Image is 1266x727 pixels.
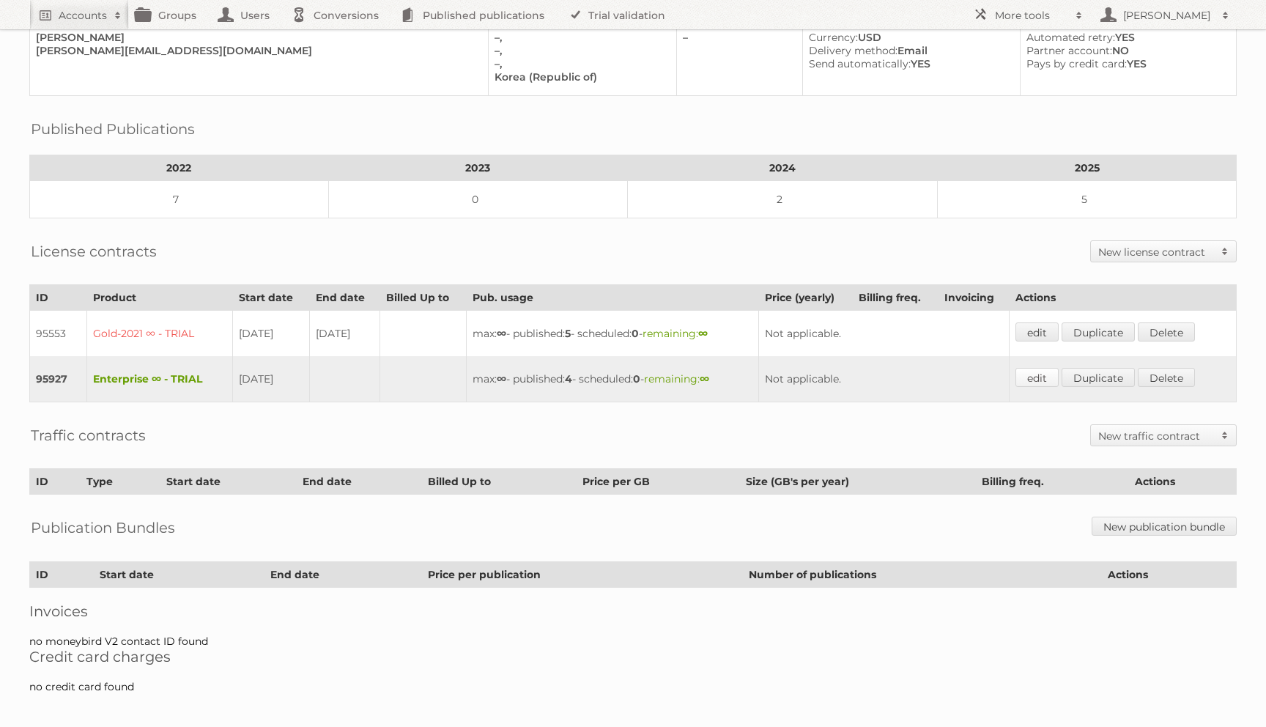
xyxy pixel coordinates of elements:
th: 2023 [328,155,627,181]
div: USD [809,31,1009,44]
div: –, [495,31,665,44]
th: Price per publication [422,562,743,588]
th: End date [264,562,422,588]
strong: 5 [565,327,571,340]
td: Gold-2021 ∞ - TRIAL [86,311,232,357]
td: Not applicable. [758,356,1010,402]
th: Actions [1128,469,1236,495]
td: 95927 [30,356,87,402]
th: 2022 [30,155,329,181]
td: [DATE] [233,356,309,402]
td: 0 [328,181,627,218]
div: Korea (Republic of) [495,70,665,84]
a: New traffic contract [1091,425,1236,446]
div: NO [1026,44,1224,57]
td: Not applicable. [758,311,1010,357]
th: Start date [94,562,264,588]
h2: New license contract [1098,245,1214,259]
th: Size (GB's per year) [739,469,976,495]
a: edit [1015,322,1059,342]
a: Duplicate [1062,322,1135,342]
th: Number of publications [743,562,1101,588]
th: ID [30,562,94,588]
a: Delete [1138,368,1195,387]
strong: ∞ [497,372,506,385]
th: Price (yearly) [758,285,852,311]
strong: ∞ [497,327,506,340]
span: Automated retry: [1026,31,1115,44]
a: Duplicate [1062,368,1135,387]
span: Pays by credit card: [1026,57,1127,70]
th: End date [309,285,380,311]
span: Toggle [1214,241,1236,262]
span: remaining: [644,372,709,385]
th: Billed Up to [380,285,466,311]
th: Start date [233,285,309,311]
div: Email [809,44,1009,57]
th: 2024 [627,155,938,181]
th: Actions [1101,562,1236,588]
div: –, [495,57,665,70]
td: [DATE] [309,311,380,357]
th: Billing freq. [853,285,939,311]
strong: ∞ [698,327,708,340]
td: max: - published: - scheduled: - [466,356,758,402]
h2: Invoices [29,602,1237,620]
td: Enterprise ∞ - TRIAL [86,356,232,402]
th: End date [296,469,422,495]
td: max: - published: - scheduled: - [466,311,758,357]
th: ID [30,469,81,495]
td: 2 [627,181,938,218]
strong: 0 [632,327,639,340]
h2: [PERSON_NAME] [1119,8,1215,23]
strong: 0 [633,372,640,385]
span: Delivery method: [809,44,897,57]
th: Billing freq. [976,469,1128,495]
th: Invoicing [939,285,1010,311]
strong: ∞ [700,372,709,385]
h2: New traffic contract [1098,429,1214,443]
td: 5 [938,181,1237,218]
a: edit [1015,368,1059,387]
td: – [677,19,802,96]
a: New publication bundle [1092,517,1237,536]
th: Price per GB [576,469,739,495]
span: Send automatically: [809,57,911,70]
span: remaining: [643,327,708,340]
div: [PERSON_NAME][EMAIL_ADDRESS][DOMAIN_NAME] [36,44,476,57]
span: Currency: [809,31,858,44]
h2: Credit card charges [29,648,1237,665]
th: 2025 [938,155,1237,181]
td: 7 [30,181,329,218]
th: Actions [1010,285,1237,311]
span: Partner account: [1026,44,1112,57]
td: [DATE] [233,311,309,357]
div: YES [1026,31,1224,44]
h2: Accounts [59,8,107,23]
th: Billed Up to [422,469,576,495]
h2: Published Publications [31,118,195,140]
h2: License contracts [31,240,157,262]
div: YES [809,57,1009,70]
div: YES [1026,57,1224,70]
h2: Traffic contracts [31,424,146,446]
th: Product [86,285,232,311]
strong: 4 [565,372,572,385]
div: [PERSON_NAME] [36,31,476,44]
a: Delete [1138,322,1195,342]
a: New license contract [1091,241,1236,262]
div: –, [495,44,665,57]
th: Start date [160,469,296,495]
th: Pub. usage [466,285,758,311]
h2: Publication Bundles [31,517,175,539]
span: Toggle [1214,425,1236,446]
th: ID [30,285,87,311]
th: Type [81,469,160,495]
h2: More tools [995,8,1068,23]
td: 95553 [30,311,87,357]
